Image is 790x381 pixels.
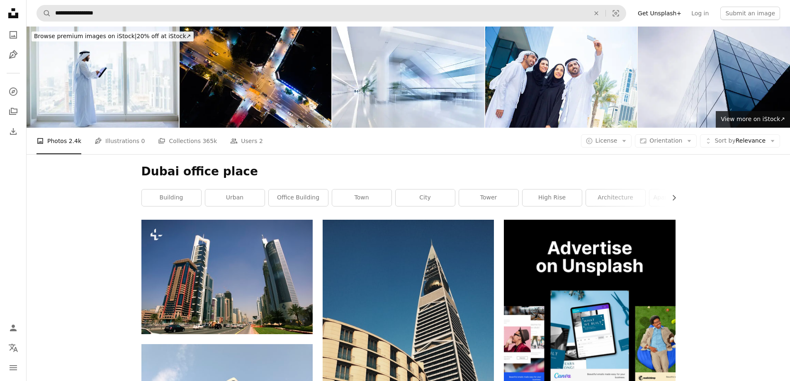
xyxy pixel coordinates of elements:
[37,5,51,21] button: Search Unsplash
[259,136,263,146] span: 2
[649,137,682,144] span: Orientation
[596,137,617,144] span: License
[269,189,328,206] a: office building
[205,189,265,206] a: urban
[523,189,582,206] a: high rise
[158,128,217,154] a: Collections 365k
[638,27,790,128] img: Abstract black and white architecture on sky background
[5,103,22,120] a: Collections
[720,7,780,20] button: Submit an image
[5,83,22,100] a: Explore
[142,189,201,206] a: building
[721,116,785,122] span: View more on iStock ↗
[34,33,136,39] span: Browse premium images on iStock |
[606,5,626,21] button: Visual search
[587,5,605,21] button: Clear
[36,5,626,22] form: Find visuals sitewide
[141,220,313,334] img: a city street with tall buildings in the background
[715,137,735,144] span: Sort by
[5,123,22,140] a: Download History
[666,189,676,206] button: scroll list to the right
[202,136,217,146] span: 365k
[396,189,455,206] a: city
[95,128,145,154] a: Illustrations 0
[27,27,199,46] a: Browse premium images on iStock|20% off at iStock↗
[5,5,22,23] a: Home — Unsplash
[581,134,632,148] button: License
[5,340,22,356] button: Language
[586,189,645,206] a: architecture
[649,189,709,206] a: apartment building
[5,27,22,43] a: Photos
[5,46,22,63] a: Illustrations
[459,189,518,206] a: tower
[180,27,332,128] img: Transaction beautiful road top view at night traffic
[332,189,391,206] a: town
[141,273,313,281] a: a city street with tall buildings in the background
[141,164,676,179] h1: Dubai office place
[700,134,780,148] button: Sort byRelevance
[686,7,714,20] a: Log in
[323,368,494,376] a: Al Faisaliyah center
[5,359,22,376] button: Menu
[716,111,790,128] a: View more on iStock↗
[34,33,191,39] span: 20% off at iStock ↗
[633,7,686,20] a: Get Unsplash+
[715,137,766,145] span: Relevance
[635,134,697,148] button: Orientation
[230,128,263,154] a: Users 2
[5,320,22,336] a: Log in / Sign up
[332,27,484,128] img: Empty shopping center in sunset, Dubai
[27,27,179,128] img: Side view of Arab businessman using digital tablet beside window in modern office
[485,27,637,128] img: Four arab business people taking a selfie
[141,136,145,146] span: 0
